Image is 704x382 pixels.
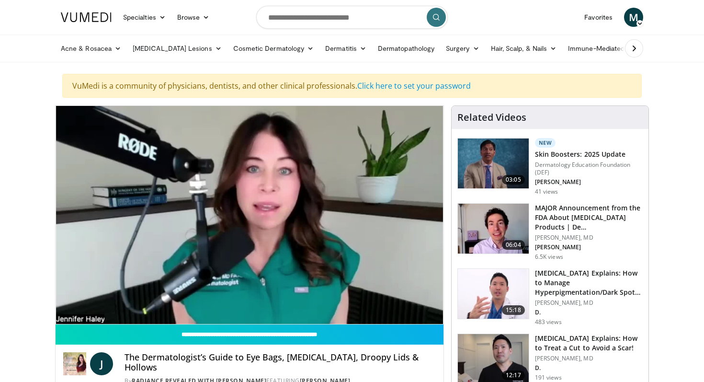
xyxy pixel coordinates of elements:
[319,39,372,58] a: Dermatitis
[55,39,127,58] a: Acne & Rosacea
[256,6,448,29] input: Search topics, interventions
[457,268,643,326] a: 15:18 [MEDICAL_DATA] Explains: How to Manage Hyperpigmentation/Dark Spots o… [PERSON_NAME], MD D....
[535,318,562,326] p: 483 views
[457,138,643,196] a: 03:05 New Skin Boosters: 2025 Update Dermatology Education Foundation (DEF) [PERSON_NAME] 41 views
[535,178,643,186] p: [PERSON_NAME]
[535,355,643,362] p: [PERSON_NAME], MD
[61,12,112,22] img: VuMedi Logo
[535,374,562,382] p: 191 views
[127,39,227,58] a: [MEDICAL_DATA] Lesions
[535,161,643,176] p: Dermatology Education Foundation (DEF)
[457,112,526,123] h4: Related Videos
[372,39,440,58] a: Dermatopathology
[485,39,562,58] a: Hair, Scalp, & Nails
[579,8,618,27] a: Favorites
[440,39,485,58] a: Surgery
[56,106,443,324] video-js: Video Player
[458,269,529,319] img: e1503c37-a13a-4aad-9ea8-1e9b5ff728e6.150x105_q85_crop-smart_upscale.jpg
[502,240,525,250] span: 06:04
[357,81,471,91] a: Click here to set your password
[535,268,643,297] h3: [MEDICAL_DATA] Explains: How to Manage Hyperpigmentation/Dark Spots o…
[562,39,640,58] a: Immune-Mediated
[227,39,319,58] a: Cosmetic Dermatology
[535,299,643,307] p: [PERSON_NAME], MD
[535,234,643,242] p: [PERSON_NAME], MD
[62,74,642,98] div: VuMedi is a community of physicians, dentists, and other clinical professionals.
[125,352,436,373] h4: The Dermatologist’s Guide to Eye Bags, [MEDICAL_DATA], Droopy Lids & Hollows
[117,8,171,27] a: Specialties
[502,370,525,380] span: 12:17
[535,188,558,196] p: 41 views
[90,352,113,375] a: J
[502,305,525,315] span: 15:18
[535,243,643,251] p: [PERSON_NAME]
[535,150,643,159] h3: Skin Boosters: 2025 Update
[63,352,86,375] img: Radiance Revealed with Dr. Jen Haley
[502,175,525,185] span: 03:05
[458,139,529,188] img: 5d8405b0-0c3f-45ed-8b2f-ed15b0244802.150x105_q85_crop-smart_upscale.jpg
[535,253,563,261] p: 6.5K views
[457,203,643,261] a: 06:04 MAJOR Announcement from the FDA About [MEDICAL_DATA] Products | De… [PERSON_NAME], MD [PERS...
[535,203,643,232] h3: MAJOR Announcement from the FDA About [MEDICAL_DATA] Products | De…
[535,334,643,353] h3: [MEDICAL_DATA] Explains: How to Treat a Cut to Avoid a Scar!
[535,364,643,372] p: D.
[535,138,556,148] p: New
[624,8,643,27] a: M
[535,309,643,316] p: D.
[171,8,216,27] a: Browse
[458,204,529,254] img: b8d0b268-5ea7-42fe-a1b9-7495ab263df8.150x105_q85_crop-smart_upscale.jpg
